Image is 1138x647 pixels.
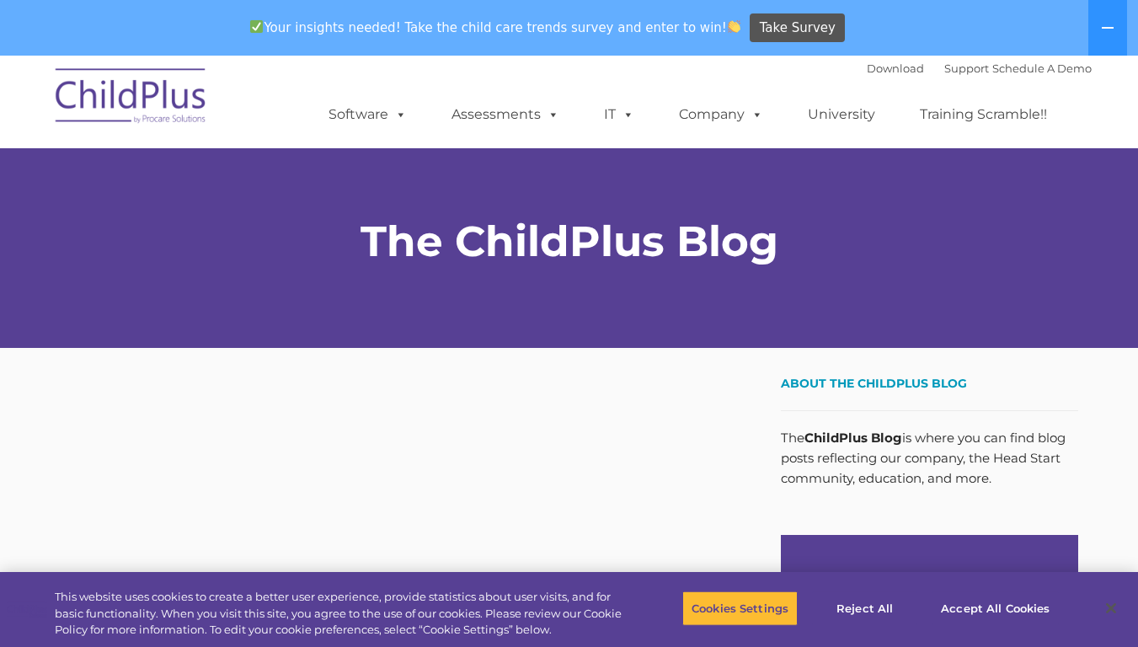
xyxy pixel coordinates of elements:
[682,591,798,626] button: Cookies Settings
[243,11,748,44] span: Your insights needed! Take the child care trends survey and enter to win!
[47,56,216,141] img: ChildPlus by Procare Solutions
[992,61,1092,75] a: Schedule A Demo
[587,98,651,131] a: IT
[791,98,892,131] a: University
[781,428,1078,489] p: The is where you can find blog posts reflecting our company, the Head Start community, education,...
[867,61,924,75] a: Download
[728,20,740,33] img: 👏
[812,591,917,626] button: Reject All
[804,430,902,446] strong: ChildPlus Blog
[903,98,1064,131] a: Training Scramble!!
[932,591,1059,626] button: Accept All Cookies
[361,216,778,267] strong: The ChildPlus Blog
[944,61,989,75] a: Support
[250,20,263,33] img: ✅
[1093,590,1130,627] button: Close
[781,376,967,391] span: About the ChildPlus Blog
[867,61,1092,75] font: |
[312,98,424,131] a: Software
[662,98,780,131] a: Company
[435,98,576,131] a: Assessments
[750,13,845,43] a: Take Survey
[55,589,626,639] div: This website uses cookies to create a better user experience, provide statistics about user visit...
[760,13,836,43] span: Take Survey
